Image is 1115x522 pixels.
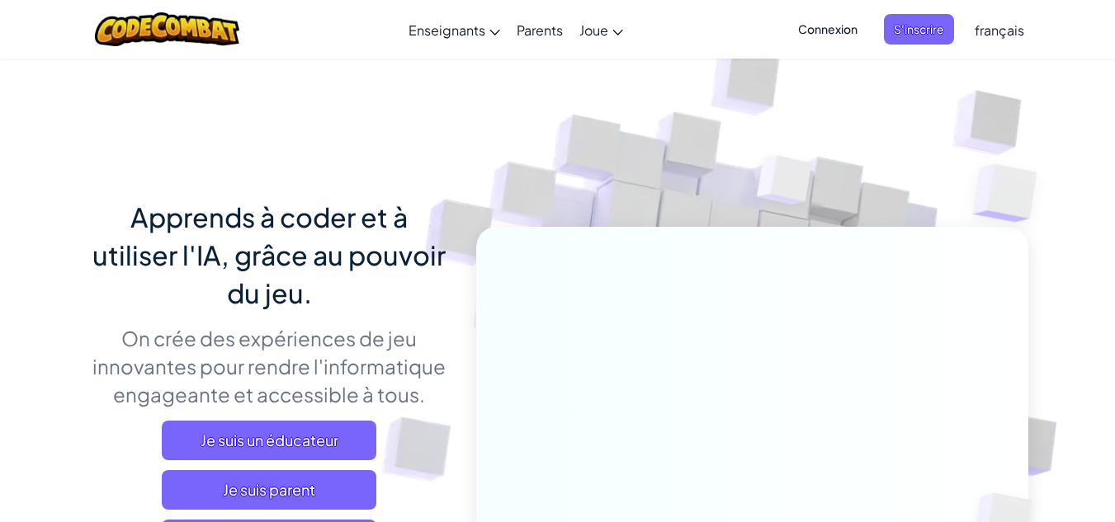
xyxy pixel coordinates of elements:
[95,12,239,46] img: CodeCombat logo
[966,7,1032,52] a: français
[400,7,508,52] a: Enseignants
[409,21,485,39] span: Enseignants
[92,200,446,309] span: Apprends à coder et à utiliser l'IA, grâce au pouvoir du jeu.
[571,7,631,52] a: Joue
[162,470,376,510] a: Je suis parent
[508,7,571,52] a: Parents
[975,21,1024,39] span: français
[725,123,844,246] img: Overlap cubes
[87,324,451,408] p: On crée des expériences de jeu innovantes pour rendre l'informatique engageante et accessible à t...
[884,14,954,45] button: S'inscrire
[788,14,867,45] button: Connexion
[940,124,1083,263] img: Overlap cubes
[579,21,608,39] span: Joue
[162,421,376,460] a: Je suis un éducateur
